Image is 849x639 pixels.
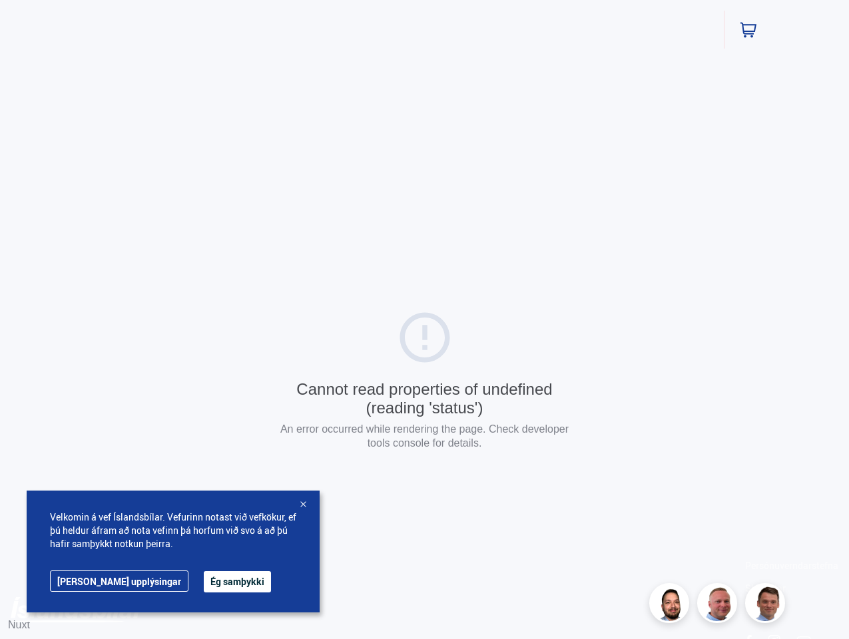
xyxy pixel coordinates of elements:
[651,585,691,625] img: nhp88E3Fdnt1Opn2.png
[275,380,575,417] div: Cannot read properties of undefined (reading 'status')
[50,570,188,592] a: [PERSON_NAME] upplýsingar
[699,585,739,625] img: siFngHWaQ9KaOqBr.png
[745,559,838,572] a: Persónuverndarstefna
[11,5,51,45] button: Opna LiveChat spjallviðmót
[50,511,296,550] span: Velkomin á vef Íslandsbílar. Vefurinn notast við vefkökur, ef þú heldur áfram að nota vefinn þá h...
[8,619,30,630] a: Nuxt
[204,571,271,592] button: Ég samþykki
[747,585,787,625] img: FbJEzSuNWCJXmdc-.webp
[275,422,575,450] p: An error occurred while rendering the page. Check developer tools console for details.
[745,582,786,594] a: Skilmalar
